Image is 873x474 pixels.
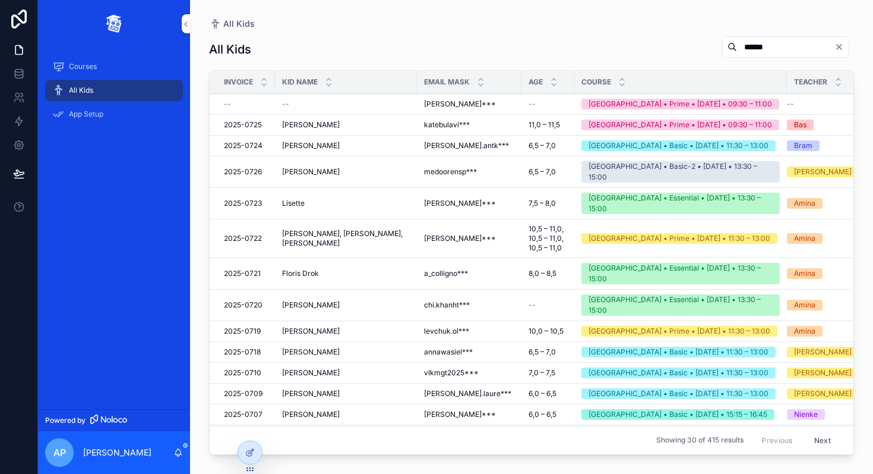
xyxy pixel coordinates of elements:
span: 2025-0720 [224,300,262,310]
a: [PERSON_NAME] [282,120,410,130]
a: [PERSON_NAME] [282,167,410,177]
a: -- [529,300,567,310]
span: Courses [69,62,97,71]
a: [PERSON_NAME], [PERSON_NAME], [PERSON_NAME] [282,229,410,248]
span: All Kids [223,18,255,30]
span: -- [224,99,231,109]
button: Next [806,431,839,450]
span: App Setup [69,109,103,119]
a: [PERSON_NAME] [282,347,410,357]
span: [PERSON_NAME]*** [424,234,496,243]
a: [GEOGRAPHIC_DATA] • Basic • [DATE] • 11:30 – 13:00 [581,388,780,399]
a: 2025-0720 [224,300,268,310]
a: 2025-0721 [224,269,268,278]
a: [GEOGRAPHIC_DATA] • Essential • [DATE] • 13:30 – 15:00 [581,294,780,316]
a: [PERSON_NAME] [282,141,410,150]
a: [PERSON_NAME]*** [424,410,514,419]
span: [PERSON_NAME]*** [424,410,496,419]
a: 7,5 – 8,0 [529,199,567,208]
a: [GEOGRAPHIC_DATA] • Basic • [DATE] • 11:30 – 13:00 [581,140,780,151]
span: 6,5 – 7,0 [529,167,556,177]
span: Teacher [794,77,827,87]
div: [PERSON_NAME] [794,388,852,399]
a: [PERSON_NAME]*** [424,99,514,109]
span: Lisette [282,199,305,208]
span: [PERSON_NAME]*** [424,199,496,208]
a: 7,0 – 7,5 [529,368,567,378]
span: -- [787,99,794,109]
span: -- [529,300,536,310]
span: [PERSON_NAME] [282,167,340,177]
span: Email Mask [424,77,470,87]
span: Floris Drok [282,269,319,278]
span: 7,0 – 7,5 [529,368,555,378]
a: All Kids [209,18,255,30]
a: [PERSON_NAME] [787,388,862,399]
span: [PERSON_NAME] [282,368,340,378]
a: Powered by [38,409,190,431]
span: 7,5 – 8,0 [529,199,556,208]
span: 11,0 – 11,5 [529,120,560,130]
span: 2025-0725 [224,120,262,130]
a: -- [529,99,567,109]
div: [GEOGRAPHIC_DATA] • Basic • [DATE] • 11:30 – 13:00 [589,347,768,357]
div: Amina [794,198,815,209]
a: 2025-0726 [224,167,268,177]
button: Clear [834,42,849,52]
a: 2025-0709 [224,389,268,398]
a: -- [224,99,268,109]
span: [PERSON_NAME].laure*** [424,389,511,398]
a: -- [787,99,862,109]
a: [GEOGRAPHIC_DATA] • Prime • [DATE] • 11:30 – 13:00 [581,326,780,337]
a: Amina [787,233,862,244]
a: 6,5 – 7,0 [529,141,567,150]
div: [GEOGRAPHIC_DATA] • Basic-2 • [DATE] • 13:30 – 15:00 [589,161,773,183]
div: Amina [794,233,815,244]
div: scrollable content [38,48,190,140]
a: 10,5 – 11,0, 10,5 – 11,0, 10,5 – 11,0 [529,224,567,253]
a: [GEOGRAPHIC_DATA] • Essential • [DATE] • 13:30 – 15:00 [581,263,780,284]
p: [PERSON_NAME] [83,447,151,459]
div: Bram [794,140,812,151]
span: 6,5 – 7,0 [529,347,556,357]
a: 2025-0710 [224,368,268,378]
a: [GEOGRAPHIC_DATA] • Prime • [DATE] • 09:30 – 11:00 [581,99,780,109]
div: [GEOGRAPHIC_DATA] • Essential • [DATE] • 13:30 – 15:00 [589,263,773,284]
div: [GEOGRAPHIC_DATA] • Essential • [DATE] • 13:30 – 15:00 [589,294,773,316]
span: 2025-0722 [224,234,262,243]
a: [GEOGRAPHIC_DATA] • Basic-2 • [DATE] • 13:30 – 15:00 [581,161,780,183]
a: -- [282,99,410,109]
a: [PERSON_NAME].antk*** [424,141,514,150]
a: [PERSON_NAME] [282,389,410,398]
a: [PERSON_NAME]*** [424,234,514,243]
div: [GEOGRAPHIC_DATA] • Basic • [DATE] • 11:30 – 13:00 [589,388,768,399]
span: 2025-0721 [224,269,261,278]
a: 11,0 – 11,5 [529,120,567,130]
span: Course [581,77,611,87]
span: [PERSON_NAME] [282,347,340,357]
div: [PERSON_NAME] [794,167,852,177]
span: 2025-0707 [224,410,262,419]
a: [PERSON_NAME].laure*** [424,389,514,398]
a: App Setup [45,103,183,125]
div: [GEOGRAPHIC_DATA] • Basic • [DATE] • 11:30 – 13:00 [589,140,768,151]
div: Amina [794,300,815,310]
h1: All Kids [209,41,251,58]
span: All Kids [69,86,93,95]
span: 8,0 – 8,5 [529,269,556,278]
div: Nienke [794,409,818,420]
div: [GEOGRAPHIC_DATA] • Basic • [DATE] • 15:15 – 16:45 [589,409,767,420]
span: -- [282,99,289,109]
a: [PERSON_NAME] [787,167,862,177]
a: [GEOGRAPHIC_DATA] • Prime • [DATE] • 11:30 – 13:00 [581,233,780,244]
a: [PERSON_NAME]*** [424,199,514,208]
a: Bram [787,140,862,151]
span: Showing 30 of 415 results [656,436,744,445]
span: 6,5 – 7,0 [529,141,556,150]
span: [PERSON_NAME] [282,141,340,150]
span: [PERSON_NAME].antk*** [424,141,509,150]
span: 6,0 – 6,5 [529,410,556,419]
span: Powered by [45,416,86,425]
span: Age [529,77,543,87]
